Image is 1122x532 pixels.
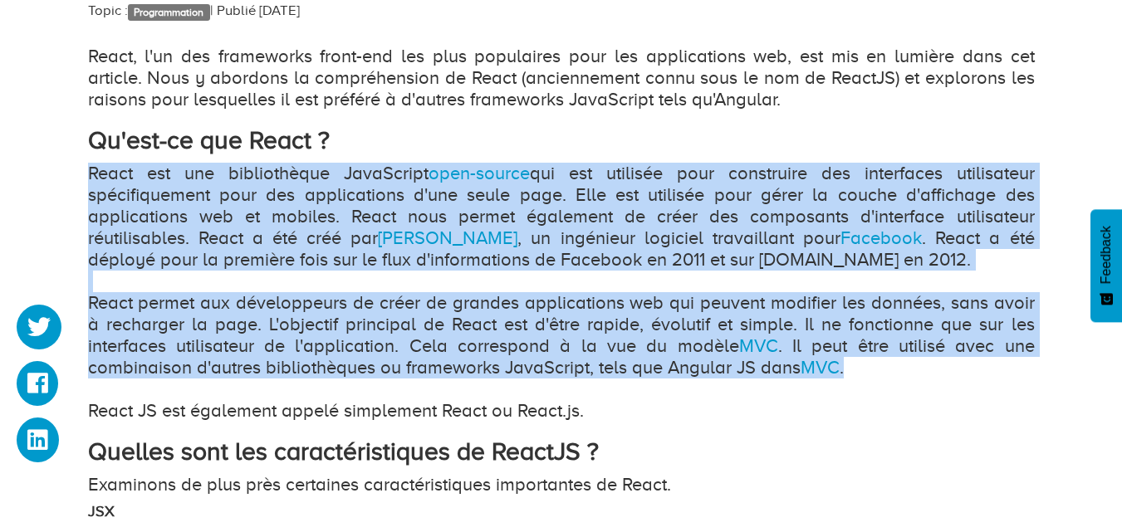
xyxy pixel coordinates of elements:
a: Facebook [840,227,922,248]
strong: JSX [88,503,115,520]
a: Programmation [128,4,210,21]
a: MVC [739,335,778,356]
a: open-source [429,163,530,183]
strong: Quelles sont les caractéristiques de ReactJS ? [88,437,599,466]
span: Feedback [1099,226,1114,284]
p: React est une bibliothèque JavaScript qui est utilisée pour construire des interfaces utilisateur... [88,163,1035,422]
iframe: Drift Widget Chat Controller [1039,449,1102,512]
p: React, l'un des frameworks front-end les plus populaires pour les applications web, est mis en lu... [88,46,1035,110]
strong: Qu'est-ce que React ? [88,126,330,154]
button: Feedback - Afficher l’enquête [1090,209,1122,322]
a: [PERSON_NAME] [378,227,517,248]
span: Publié [DATE] [217,2,300,18]
p: Examinons de plus près certaines caractéristiques importantes de React. [88,474,1035,495]
span: Topic : | [88,2,213,18]
a: MVC [801,357,840,378]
